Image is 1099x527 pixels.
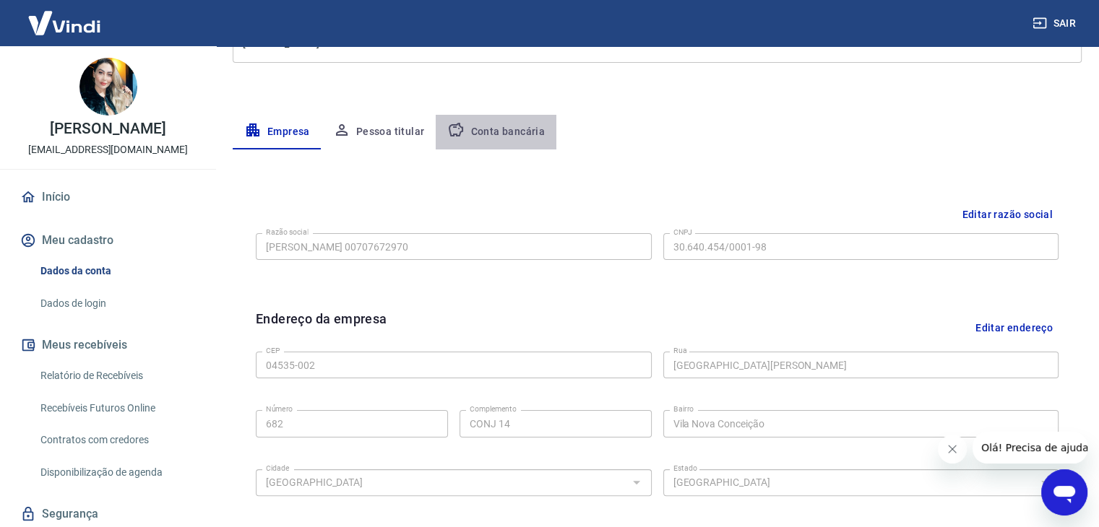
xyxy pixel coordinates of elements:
[50,121,165,136] p: [PERSON_NAME]
[17,1,111,45] img: Vindi
[938,435,967,463] iframe: Fechar mensagem
[673,404,694,414] label: Bairro
[266,345,280,356] label: CEP
[260,474,624,492] input: Digite aqui algumas palavras para buscar a cidade
[35,256,199,286] a: Dados da conta
[17,329,199,361] button: Meus recebíveis
[1030,10,1082,37] button: Sair
[266,404,293,414] label: Número
[322,115,436,149] button: Pessoa titular
[673,345,687,356] label: Rua
[266,463,289,474] label: Cidade
[233,115,322,149] button: Empresa
[35,289,199,318] a: Dados de login
[673,463,697,474] label: Estado
[973,432,1087,463] iframe: Mensagem da empresa
[673,227,692,238] label: CNPJ
[35,425,199,455] a: Contratos com credores
[17,225,199,256] button: Meu cadastro
[17,181,199,213] a: Início
[956,201,1059,228] button: Editar razão social
[9,10,121,22] span: Olá! Precisa de ajuda?
[35,458,199,487] a: Disponibilização de agenda
[436,115,556,149] button: Conta bancária
[970,309,1059,346] button: Editar endereço
[256,309,387,346] h6: Endereço da empresa
[266,227,309,238] label: Razão social
[1041,469,1087,515] iframe: Botão para abrir a janela de mensagens
[28,142,188,157] p: [EMAIL_ADDRESS][DOMAIN_NAME]
[79,58,137,116] img: 8d569e59-59ec-44e8-8f8a-d46f23614f6c.jpeg
[35,393,199,423] a: Recebíveis Futuros Online
[470,404,517,414] label: Complemento
[35,361,199,391] a: Relatório de Recebíveis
